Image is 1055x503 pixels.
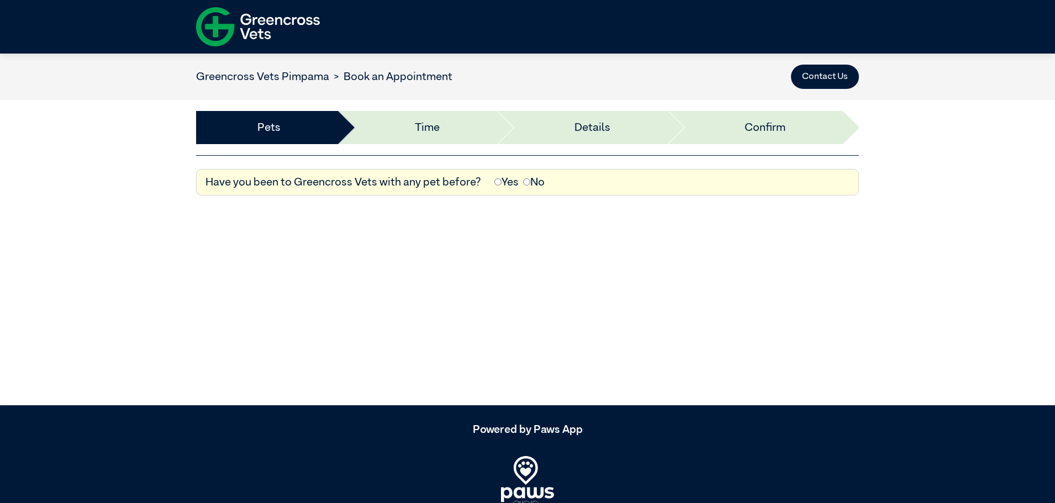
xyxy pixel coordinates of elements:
[791,65,859,89] button: Contact Us
[205,174,481,190] label: Have you been to Greencross Vets with any pet before?
[257,119,281,136] a: Pets
[494,174,519,190] label: Yes
[494,178,502,186] input: Yes
[196,3,320,51] img: f-logo
[196,423,859,436] h5: Powered by Paws App
[196,68,452,85] nav: breadcrumb
[523,174,545,190] label: No
[196,71,329,82] a: Greencross Vets Pimpama
[329,68,452,85] li: Book an Appointment
[523,178,530,186] input: No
